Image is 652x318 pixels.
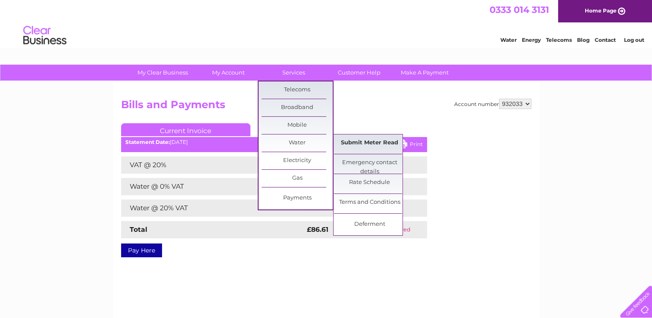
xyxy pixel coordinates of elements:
[121,243,162,257] a: Pay Here
[262,134,333,152] a: Water
[334,194,405,211] a: Terms and Conditions
[121,123,250,136] a: Current Invoice
[522,37,541,43] a: Energy
[121,200,305,217] td: Water @ 20% VAT
[193,65,264,81] a: My Account
[125,139,170,145] b: Statement Date:
[262,81,333,99] a: Telecoms
[334,216,405,233] a: Deferment
[262,170,333,187] a: Gas
[577,37,590,43] a: Blog
[546,37,572,43] a: Telecoms
[23,22,67,49] img: logo.png
[500,37,517,43] a: Water
[121,139,427,145] div: [DATE]
[334,154,405,171] a: Emergency contact details
[490,4,549,15] a: 0333 014 3131
[334,134,405,152] a: Submit Meter Read
[121,99,531,115] h2: Bills and Payments
[389,65,460,81] a: Make A Payment
[307,225,328,234] strong: £86.61
[397,139,423,152] a: Print
[595,37,616,43] a: Contact
[262,99,333,116] a: Broadband
[262,190,333,207] a: Payments
[127,65,198,81] a: My Clear Business
[130,225,147,234] strong: Total
[334,174,405,191] a: Rate Schedule
[324,65,395,81] a: Customer Help
[454,99,531,109] div: Account number
[262,152,333,169] a: Electricity
[262,117,333,134] a: Mobile
[123,5,530,42] div: Clear Business is a trading name of Verastar Limited (registered in [GEOGRAPHIC_DATA] No. 3667643...
[258,65,329,81] a: Services
[121,178,305,195] td: Water @ 0% VAT
[121,156,305,174] td: VAT @ 20%
[624,37,644,43] a: Log out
